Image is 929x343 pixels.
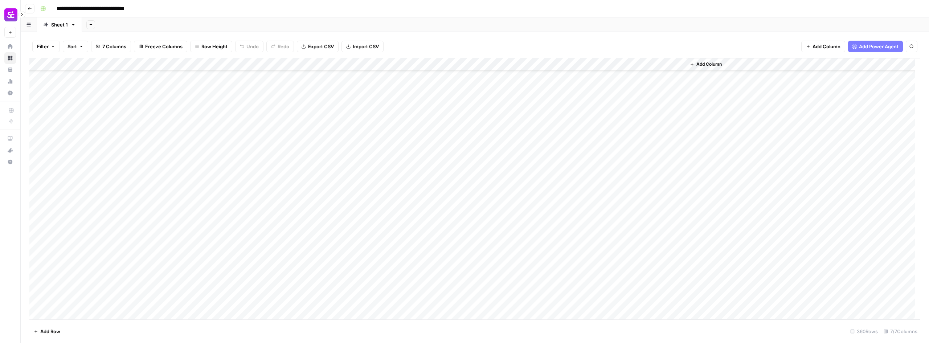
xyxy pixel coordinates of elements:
a: Your Data [4,64,16,75]
img: Smartcat Logo [4,8,17,21]
span: Add Row [40,328,60,335]
span: 7 Columns [102,43,126,50]
button: Export CSV [297,41,339,52]
div: 360 Rows [847,326,881,337]
div: What's new? [5,145,16,156]
span: Redo [278,43,289,50]
button: Add Power Agent [848,41,903,52]
button: Row Height [190,41,232,52]
button: Undo [235,41,263,52]
span: Import CSV [353,43,379,50]
button: Workspace: Smartcat [4,6,16,24]
button: Add Column [687,60,725,69]
a: Sheet 1 [37,17,82,32]
a: Settings [4,87,16,99]
button: 7 Columns [91,41,131,52]
button: Freeze Columns [134,41,187,52]
button: Redo [266,41,294,52]
span: Add Power Agent [859,43,899,50]
span: Add Column [696,61,722,68]
span: Export CSV [308,43,334,50]
button: Help + Support [4,156,16,168]
a: Usage [4,75,16,87]
div: 7/7 Columns [881,326,920,337]
a: AirOps Academy [4,133,16,144]
div: Sheet 1 [51,21,68,28]
span: Freeze Columns [145,43,183,50]
button: Import CSV [341,41,384,52]
span: Add Column [813,43,840,50]
button: Add Row [29,326,65,337]
a: Browse [4,52,16,64]
span: Filter [37,43,49,50]
button: Add Column [801,41,845,52]
button: Sort [63,41,88,52]
button: Filter [32,41,60,52]
a: Home [4,41,16,52]
span: Row Height [201,43,228,50]
span: Undo [246,43,259,50]
span: Sort [67,43,77,50]
button: What's new? [4,144,16,156]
